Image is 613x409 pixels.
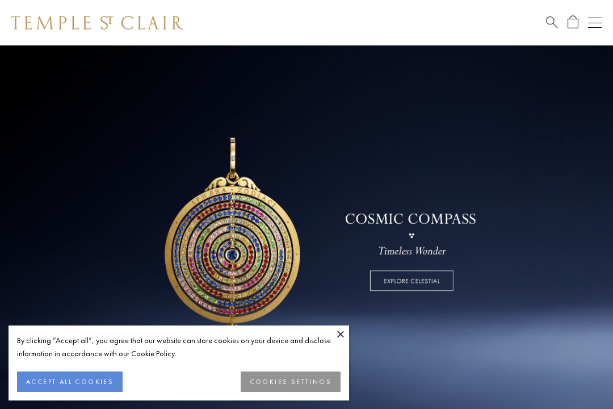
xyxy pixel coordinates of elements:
[17,372,123,392] button: ACCEPT ALL COOKIES
[241,372,341,392] button: COOKIES SETTINGS
[11,16,183,30] img: Temple St. Clair
[546,15,558,30] a: Search
[588,16,602,30] button: Open navigation
[568,15,578,30] a: Open Shopping Bag
[17,334,341,360] div: By clicking “Accept all”, you agree that our website can store cookies on your device and disclos...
